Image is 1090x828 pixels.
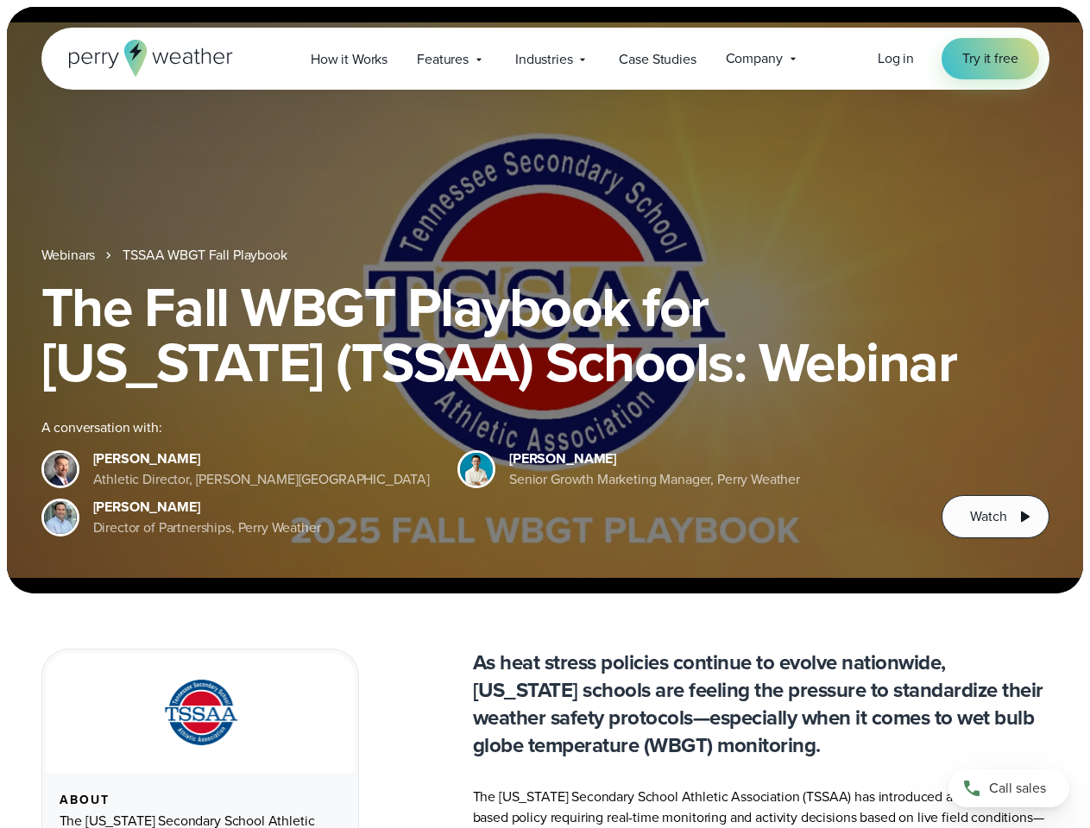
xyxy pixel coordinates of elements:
[942,38,1038,79] a: Try it free
[473,649,1049,759] p: As heat stress policies continue to evolve nationwide, [US_STATE] schools are feeling the pressur...
[93,497,321,517] div: [PERSON_NAME]
[604,41,710,77] a: Case Studies
[311,49,387,70] span: How it Works
[123,245,287,266] a: TSSAA WBGT Fall Playbook
[417,49,469,70] span: Features
[460,453,493,486] img: Spencer Patton, Perry Weather
[41,245,1049,266] nav: Breadcrumb
[41,245,96,266] a: Webinars
[93,469,431,490] div: Athletic Director, [PERSON_NAME][GEOGRAPHIC_DATA]
[44,453,77,486] img: Brian Wyatt
[619,49,696,70] span: Case Studies
[878,48,914,68] span: Log in
[878,48,914,69] a: Log in
[989,778,1046,799] span: Call sales
[41,417,915,438] div: A conversation with:
[726,48,783,69] span: Company
[41,279,1049,390] h1: The Fall WBGT Playbook for [US_STATE] (TSSAA) Schools: Webinar
[60,793,341,807] div: About
[44,501,77,534] img: Jeff Wood
[509,469,800,490] div: Senior Growth Marketing Manager, Perry Weather
[942,495,1049,538] button: Watch
[962,48,1018,69] span: Try it free
[93,517,321,538] div: Director of Partnerships, Perry Weather
[970,506,1006,527] span: Watch
[93,448,431,469] div: [PERSON_NAME]
[948,769,1069,807] a: Call sales
[296,41,402,77] a: How it Works
[509,448,800,469] div: [PERSON_NAME]
[515,49,572,70] span: Industries
[142,674,258,752] img: TSSAA-Tennessee-Secondary-School-Athletic-Association.svg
